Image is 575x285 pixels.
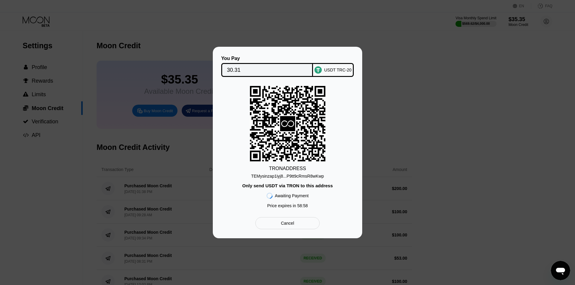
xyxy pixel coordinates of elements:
div: Price expires in [267,203,308,208]
div: Cancel [255,217,320,229]
div: TEMysinzap1iyj8...P9tt9cRmsR8wKwp [251,171,324,179]
div: You PayUSDT TRC-20 [222,56,353,77]
div: TRON ADDRESS [269,166,306,171]
div: Awaiting Payment [275,193,309,198]
span: 58 : 58 [297,203,308,208]
div: Only send USDT via TRON to this address [242,183,333,188]
iframe: Button to launch messaging window [551,261,570,280]
div: Cancel [281,220,294,226]
div: You Pay [221,56,313,61]
div: USDT TRC-20 [324,68,352,72]
div: TEMysinzap1iyj8...P9tt9cRmsR8wKwp [251,174,324,179]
